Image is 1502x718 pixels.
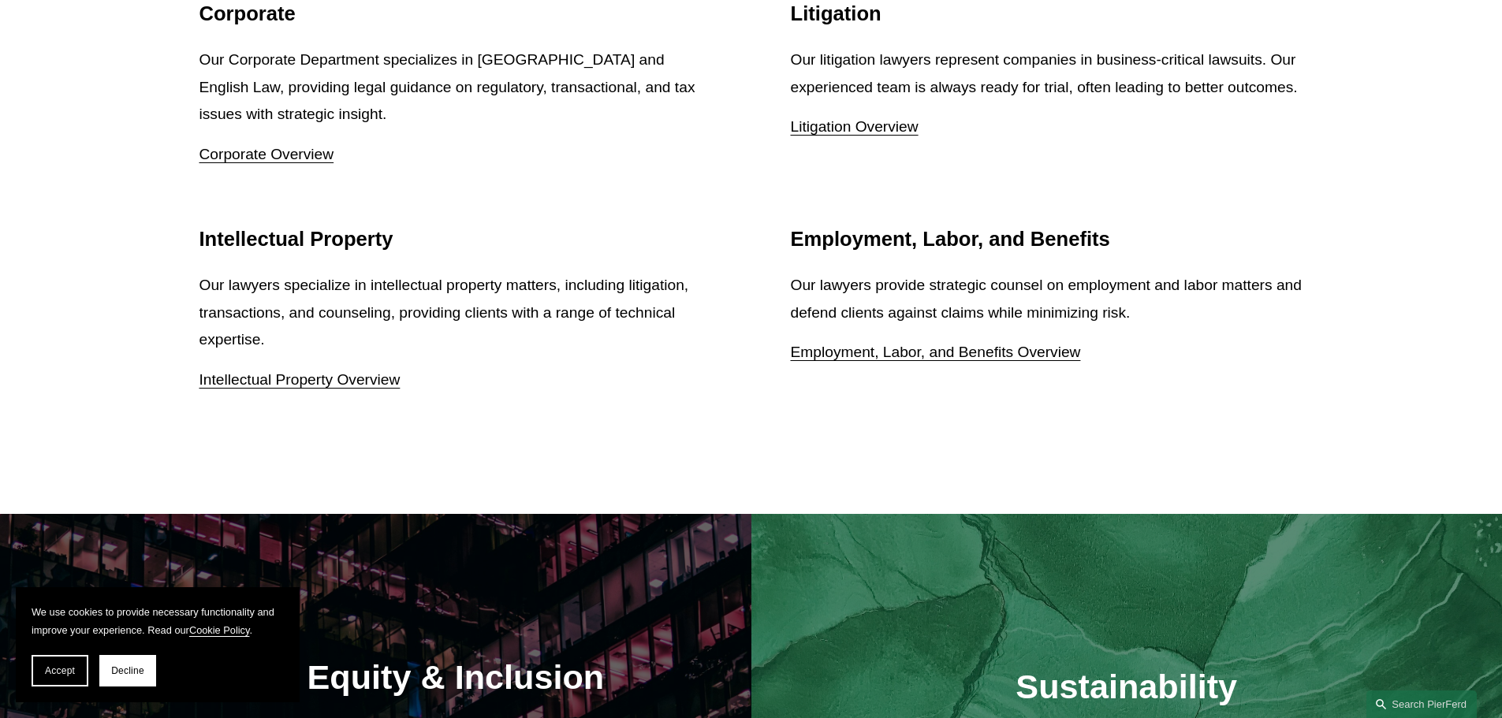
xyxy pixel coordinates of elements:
span: Decline [111,665,144,676]
h2: Employment, Labor, and Benefits [791,227,1303,251]
a: Search this site [1366,690,1477,718]
button: Accept [32,655,88,686]
a: Corporate Overview [199,146,334,162]
a: Litigation Overview [791,118,919,135]
h2: Sustainability [796,666,1457,707]
a: Cookie Policy [189,624,250,636]
h2: Corporate [199,2,712,26]
p: We use cookies to provide necessary functionality and improve your experience. Read our . [32,603,284,639]
span: Accept [45,665,75,676]
p: Our Corporate Department specializes in [GEOGRAPHIC_DATA] and English Law, providing legal guidan... [199,47,712,128]
p: Our litigation lawyers represent companies in business-critical lawsuits. Our experienced team is... [791,47,1303,101]
a: Intellectual Property Overview [199,371,401,388]
p: Our lawyers provide strategic counsel on employment and labor matters and defend clients against ... [791,272,1303,326]
a: Employment, Labor, and Benefits Overview [791,344,1081,360]
h2: Litigation [791,2,1303,26]
h2: Intellectual Property [199,227,712,251]
h2: Diversity, Equity & Inclusion [45,657,706,698]
button: Decline [99,655,156,686]
p: Our lawyers specialize in intellectual property matters, including litigation, transactions, and ... [199,272,712,354]
section: Cookie banner [16,587,300,702]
